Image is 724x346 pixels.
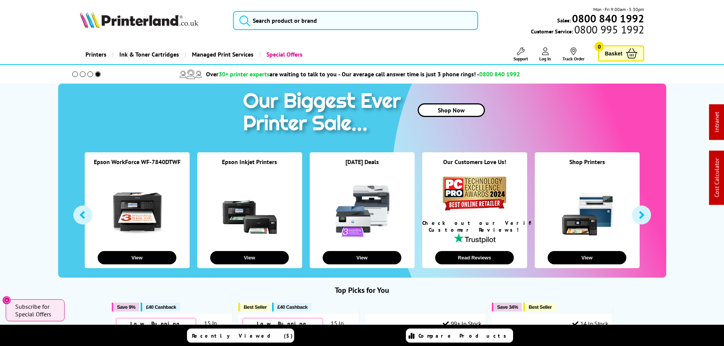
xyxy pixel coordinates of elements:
a: Basket 0 [598,45,644,62]
div: Low Running Costs [116,318,196,336]
button: Read Reviews [435,251,514,264]
span: Sales: [557,17,571,24]
span: Save 34% [497,304,518,310]
a: Compare Products [406,329,513,343]
a: Ink & Toner Cartridges [112,45,185,64]
a: 0800 840 1992 [571,15,644,22]
span: 30+ printer experts [219,70,269,78]
span: Best Seller [529,304,552,310]
a: Log In [539,47,551,62]
b: 0800 840 1992 [572,11,644,25]
button: Best Seller [523,303,556,311]
span: Best Seller [244,304,267,310]
button: View [98,251,176,264]
span: 0800 840 1992 [479,70,520,78]
div: 15 In Stock [196,319,228,335]
span: £40 Cashback [277,304,307,310]
button: Save 34% [492,303,522,311]
a: Cost Calculator [713,158,721,197]
button: Close [2,296,11,305]
a: Epson Inkjet Printers [222,158,277,166]
a: Managed Print Services [185,45,259,64]
span: 0800 995 1992 [573,26,644,33]
div: 99+ In Stock [443,320,482,327]
a: Printers [80,45,112,64]
div: 15 In Stock [323,319,355,335]
input: Search product or brand [233,11,478,30]
button: View [210,251,289,264]
span: £40 Cashback [146,304,176,310]
span: Subscribe for Special Offers [15,303,57,318]
a: Epson WorkForce WF-7840DTWF [94,158,181,166]
button: £40 Cashback [272,303,311,311]
div: Our Customers Love Us! [422,158,527,175]
span: Compare Products [418,332,510,339]
div: Low Running Costs [242,318,323,336]
button: Best Seller [238,303,271,311]
button: Save 9% [112,303,139,311]
div: [DATE] Deals [310,158,415,175]
div: Shop Printers [535,158,640,175]
div: 14 In Stock [572,320,608,327]
span: 0 [594,42,604,51]
span: - Our average call answer time is just 3 phone rings! - [338,70,520,78]
a: Intranet [713,112,721,133]
a: Printerland Logo [80,11,224,30]
span: Ink & Toner Cartridges [119,45,179,64]
span: Basket [605,48,622,58]
span: Support [513,56,528,62]
a: Special Offers [259,45,308,64]
button: View [323,251,401,264]
a: Track Order [562,47,585,62]
div: Check out our Verified Customer Reviews! [422,220,527,233]
img: printer sale [239,84,409,143]
a: Support [513,47,528,62]
a: Recently Viewed (5) [187,329,294,343]
img: Printerland Logo [80,11,198,28]
span: Mon - Fri 9:00am - 5:30pm [593,6,644,13]
span: Recently Viewed (5) [192,332,293,339]
span: Over are waiting to talk to you [206,70,337,78]
a: Shop Now [418,103,485,117]
button: £40 Cashback [141,303,180,311]
span: Customer Service: [531,26,644,35]
span: Save 9% [117,304,135,310]
button: View [548,251,626,264]
span: Log In [539,56,551,62]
